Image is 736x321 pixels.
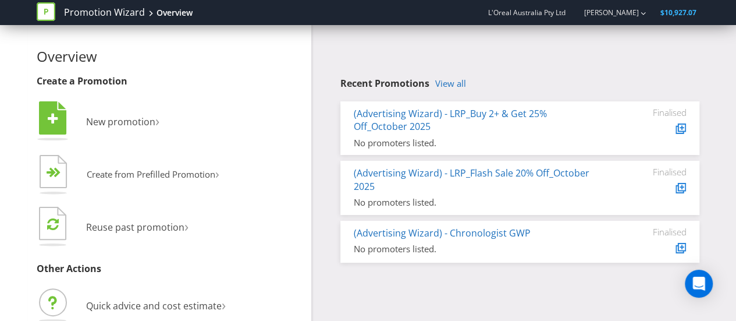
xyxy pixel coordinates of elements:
[37,76,303,87] h3: Create a Promotion
[616,227,686,237] div: Finalised
[37,299,226,312] a: Quick advice and cost estimate›
[87,168,215,180] span: Create from Prefilled Promotion
[64,6,145,19] a: Promotion Wizard
[685,270,713,298] div: Open Intercom Messenger
[37,152,220,199] button: Create from Prefilled Promotion›
[660,8,696,17] span: $10,927.07
[222,295,226,314] span: ›
[54,167,61,178] tspan: 
[86,299,222,312] span: Quick advice and cost estimate
[340,77,429,90] span: Recent Promotions
[37,49,303,64] h2: Overview
[573,8,639,17] a: [PERSON_NAME]
[616,107,686,118] div: Finalised
[184,216,189,235] span: ›
[215,164,219,182] span: ›
[354,243,599,255] div: No promoters listed.
[354,167,589,193] a: (Advertising Wizard) - LRP_Flash Sale 20% Off_October 2025
[86,115,155,128] span: New promotion
[47,217,59,231] tspan: 
[86,221,184,234] span: Reuse past promotion
[488,8,566,17] span: L'Oreal Australia Pty Ltd
[354,227,531,239] a: (Advertising Wizard) - Chronologist GWP
[48,112,58,125] tspan: 
[354,137,599,149] div: No promoters listed.
[435,79,466,89] a: View all
[354,107,547,133] a: (Advertising Wizard) - LRP_Buy 2+ & Get 25% Off_October 2025
[616,167,686,177] div: Finalised
[37,264,303,274] h3: Other Actions
[157,7,193,19] div: Overview
[155,111,159,130] span: ›
[354,196,599,209] div: No promoters listed.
